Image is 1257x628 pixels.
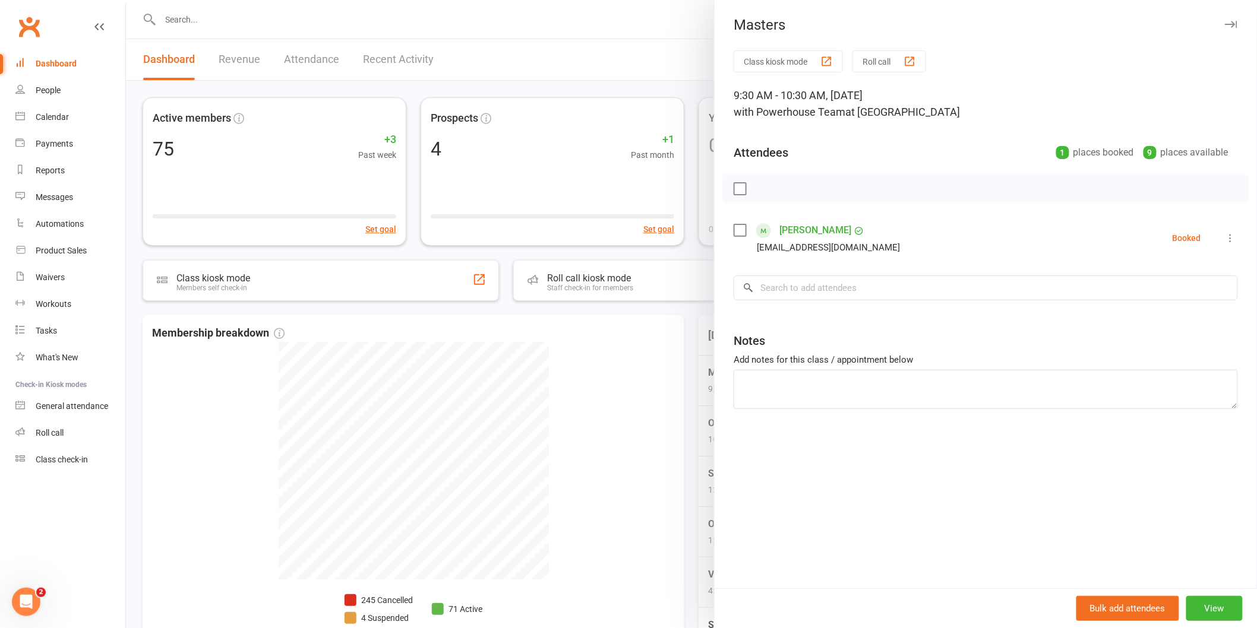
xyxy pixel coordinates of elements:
[36,112,69,122] div: Calendar
[15,344,125,371] a: What's New
[15,291,125,318] a: Workouts
[36,166,65,175] div: Reports
[845,106,960,118] span: at [GEOGRAPHIC_DATA]
[14,12,44,42] a: Clubworx
[36,192,73,202] div: Messages
[36,219,84,229] div: Automations
[15,131,125,157] a: Payments
[1056,144,1134,161] div: places booked
[36,272,65,282] div: Waivers
[1173,234,1201,242] div: Booked
[734,353,1238,367] div: Add notes for this class / appointment below
[15,237,125,264] a: Product Sales
[36,85,61,95] div: People
[734,106,845,118] span: with Powerhouse Team
[36,588,46,597] span: 2
[15,211,125,237] a: Automations
[15,184,125,211] a: Messages
[1144,144,1228,161] div: places available
[715,17,1257,33] div: Masters
[15,50,125,77] a: Dashboard
[15,157,125,184] a: Reports
[36,326,57,335] div: Tasks
[36,299,71,309] div: Workouts
[15,77,125,104] a: People
[852,50,926,72] button: Roll call
[36,455,88,464] div: Class check-in
[15,420,125,446] a: Roll call
[757,240,900,255] div: [EMAIL_ADDRESS][DOMAIN_NAME]
[15,264,125,291] a: Waivers
[1076,596,1179,621] button: Bulk add attendees
[1186,596,1243,621] button: View
[36,59,77,68] div: Dashboard
[734,50,843,72] button: Class kiosk mode
[15,446,125,473] a: Class kiosk mode
[36,401,108,411] div: General attendance
[734,275,1238,300] input: Search to add attendees
[15,318,125,344] a: Tasks
[779,221,851,240] a: [PERSON_NAME]
[36,139,73,148] div: Payments
[15,104,125,131] a: Calendar
[1056,146,1069,159] div: 1
[734,332,765,349] div: Notes
[36,353,78,362] div: What's New
[36,246,87,255] div: Product Sales
[1144,146,1157,159] div: 9
[734,144,788,161] div: Attendees
[36,428,64,437] div: Roll call
[734,87,1238,120] div: 9:30 AM - 10:30 AM, [DATE]
[12,588,40,616] iframe: Intercom live chat
[15,393,125,420] a: General attendance kiosk mode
